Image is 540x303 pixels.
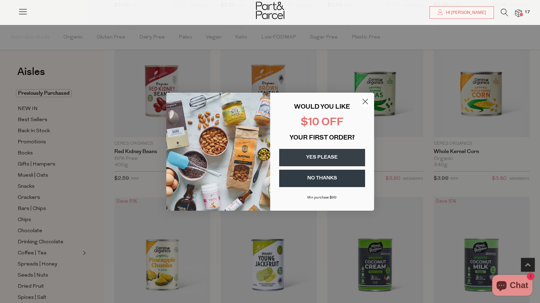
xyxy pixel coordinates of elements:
[256,2,284,19] img: Part&Parcel
[166,93,270,211] img: 43fba0fb-7538-40bc-babb-ffb1a4d097bc.jpeg
[307,196,337,200] span: Min purchase $99
[290,135,355,141] span: YOUR FIRST ORDER?
[279,149,365,166] button: YES PLEASE
[444,10,486,16] span: Hi [PERSON_NAME]
[294,104,350,110] span: WOULD YOU LIKE
[430,6,494,19] a: Hi [PERSON_NAME]
[490,275,534,297] inbox-online-store-chat: Shopify online store chat
[515,9,522,17] a: 17
[301,117,344,128] span: $10 OFF
[359,95,371,108] button: Close dialog
[523,9,532,15] span: 17
[279,170,365,187] button: NO THANKS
